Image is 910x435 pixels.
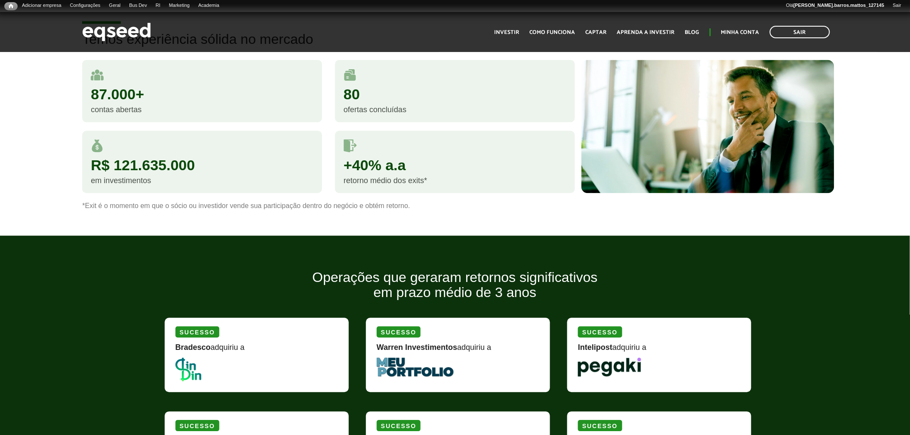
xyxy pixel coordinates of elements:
a: Como funciona [530,30,575,35]
p: *Exit é o momento em que o sócio ou investidor vende sua participação dentro do negócio e obtém r... [82,202,827,210]
div: em investimentos [91,177,314,184]
div: ofertas concluídas [344,106,566,113]
img: Pegaki [578,358,641,377]
strong: [PERSON_NAME].barros.mattos_127145 [793,3,884,8]
img: user.svg [91,68,104,81]
a: Geral [105,2,125,9]
div: 87.000+ [91,87,314,101]
div: adquiriu a [175,343,338,358]
a: Início [4,2,18,10]
strong: Intelipost [578,343,612,352]
div: adquiriu a [578,343,741,358]
a: Sair [770,26,830,38]
img: rodadas.svg [344,68,357,81]
div: Sucesso [175,420,219,431]
h2: Operações que geraram retornos significativos em prazo médio de 3 anos [158,270,752,313]
div: contas abertas [91,106,314,113]
a: Marketing [165,2,194,9]
img: DinDin [175,358,201,381]
strong: Bradesco [175,343,211,352]
div: Sucesso [377,420,421,431]
div: +40% a.a [344,158,566,172]
img: MeuPortfolio [377,358,454,377]
div: 80 [344,87,566,101]
div: Sucesso [578,326,622,337]
img: saidas.svg [344,139,357,152]
div: Sucesso [175,326,219,337]
a: Captar [586,30,607,35]
strong: Warren Investimentos [377,343,457,352]
a: Olá[PERSON_NAME].barros.mattos_127145 [782,2,888,9]
a: Minha conta [721,30,759,35]
a: Configurações [66,2,105,9]
div: retorno médio dos exits* [344,177,566,184]
a: RI [151,2,165,9]
a: Investir [495,30,520,35]
a: Sair [888,2,906,9]
a: Aprenda a investir [617,30,675,35]
a: Bus Dev [125,2,151,9]
div: R$ 121.635.000 [91,158,314,172]
img: money.svg [91,139,104,152]
div: Sucesso [578,420,622,431]
span: Início [9,3,13,9]
div: Sucesso [377,326,421,337]
a: Academia [194,2,224,9]
div: adquiriu a [377,343,539,358]
img: EqSeed [82,21,151,43]
a: Adicionar empresa [18,2,66,9]
a: Blog [685,30,699,35]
